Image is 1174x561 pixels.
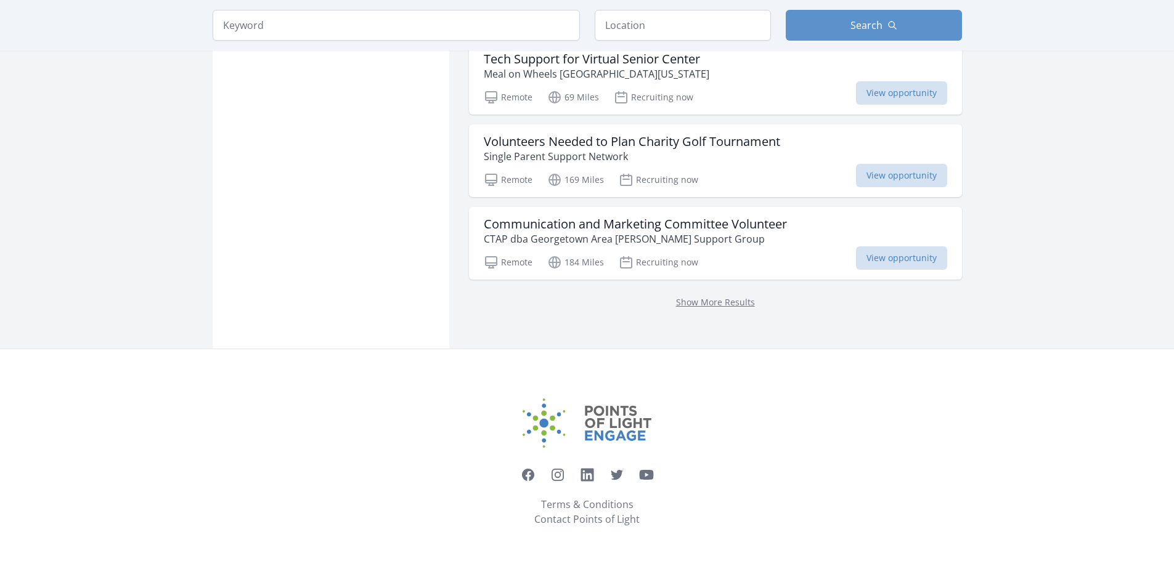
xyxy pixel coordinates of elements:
button: Search [786,10,962,41]
p: 184 Miles [547,255,604,270]
p: CTAP dba Georgetown Area [PERSON_NAME] Support Group [484,232,787,246]
a: Communication and Marketing Committee Volunteer CTAP dba Georgetown Area [PERSON_NAME] Support Gr... [469,207,962,280]
p: Meal on Wheels [GEOGRAPHIC_DATA][US_STATE] [484,67,709,81]
span: View opportunity [856,246,947,270]
span: View opportunity [856,81,947,105]
a: Volunteers Needed to Plan Charity Golf Tournament Single Parent Support Network Remote 169 Miles ... [469,124,962,197]
p: Recruiting now [614,90,693,105]
a: Contact Points of Light [534,512,640,527]
a: Tech Support for Virtual Senior Center Meal on Wheels [GEOGRAPHIC_DATA][US_STATE] Remote 69 Miles... [469,42,962,115]
a: Terms & Conditions [541,497,634,512]
p: 169 Miles [547,172,604,187]
input: Keyword [213,10,580,41]
p: Recruiting now [619,172,698,187]
p: Recruiting now [619,255,698,270]
input: Location [595,10,771,41]
p: Remote [484,255,532,270]
a: Show More Results [676,296,755,308]
span: Search [850,18,883,33]
p: Single Parent Support Network [484,149,780,164]
p: 69 Miles [547,90,599,105]
span: View opportunity [856,164,947,187]
h3: Tech Support for Virtual Senior Center [484,52,709,67]
h3: Volunteers Needed to Plan Charity Golf Tournament [484,134,780,149]
img: Points of Light Engage [523,398,652,448]
h3: Communication and Marketing Committee Volunteer [484,217,787,232]
p: Remote [484,90,532,105]
p: Remote [484,172,532,187]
